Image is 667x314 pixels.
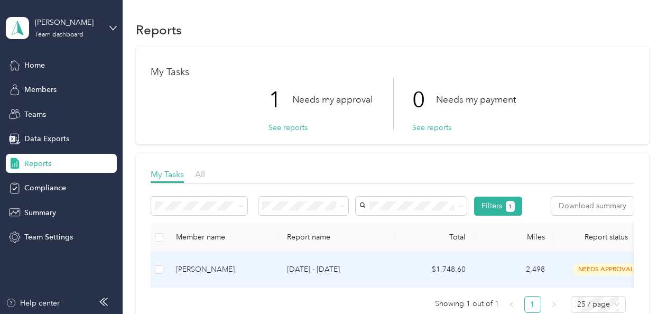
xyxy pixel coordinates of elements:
p: 1 [268,78,292,122]
span: Summary [24,207,56,218]
span: My Tasks [151,169,184,179]
span: right [551,301,557,308]
div: Page Size [571,296,626,313]
button: Download summary [551,197,634,215]
button: left [503,296,520,313]
div: Total [403,233,466,242]
span: Data Exports [24,133,69,144]
td: 2,498 [474,252,553,288]
button: right [545,296,562,313]
th: Report name [279,223,395,252]
td: $1,748.60 [395,252,474,288]
li: 1 [524,296,541,313]
span: Reports [24,158,51,169]
p: Needs my payment [436,93,516,106]
h1: My Tasks [151,67,634,78]
a: 1 [525,297,541,312]
span: Home [24,60,45,71]
span: All [195,169,205,179]
span: 25 / page [577,297,619,312]
div: Member name [176,233,270,242]
iframe: Everlance-gr Chat Button Frame [608,255,667,314]
span: Team Settings [24,232,73,243]
p: [DATE] - [DATE] [287,264,386,275]
div: [PERSON_NAME] [35,17,101,28]
span: Members [24,84,57,95]
h1: Reports [136,24,182,35]
span: Report status [562,233,651,242]
span: Teams [24,109,46,120]
button: See reports [412,122,451,133]
th: Member name [168,223,279,252]
p: Needs my approval [292,93,373,106]
button: See reports [268,122,308,133]
span: needs approval [573,263,640,275]
li: Next Page [545,296,562,313]
button: Filters1 [474,197,522,216]
button: 1 [506,201,515,212]
span: left [508,301,515,308]
button: Help center [6,298,60,309]
li: Previous Page [503,296,520,313]
p: 0 [412,78,436,122]
div: Miles [483,233,545,242]
div: Team dashboard [35,32,84,38]
div: [PERSON_NAME] [176,264,270,275]
span: Compliance [24,182,66,193]
span: 1 [508,202,512,211]
span: Showing 1 out of 1 [435,296,499,312]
